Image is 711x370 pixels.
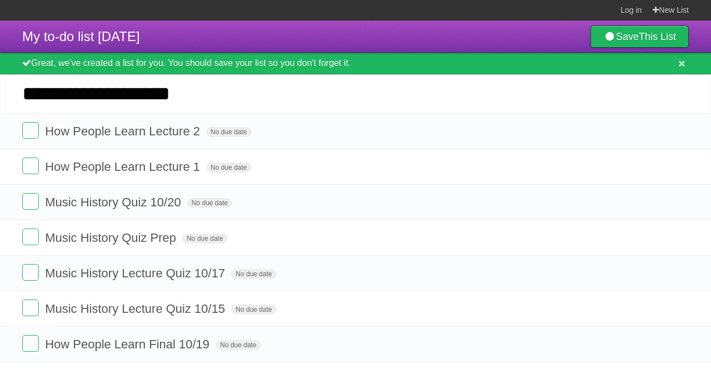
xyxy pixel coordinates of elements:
span: How People Learn Final 10/19 [45,337,212,351]
span: No due date [231,269,276,279]
label: Done [22,229,39,245]
span: How People Learn Lecture 2 [45,124,203,138]
span: No due date [206,163,251,173]
span: Music History Lecture Quiz 10/15 [45,302,228,316]
label: Done [22,158,39,174]
a: SaveThis List [590,26,689,48]
label: Done [22,193,39,210]
label: Done [22,300,39,316]
span: Music History Quiz 10/20 [45,195,184,209]
label: Done [22,264,39,281]
label: Done [22,335,39,352]
span: Music History Quiz Prep [45,231,179,245]
span: How People Learn Lecture 1 [45,160,203,174]
span: No due date [187,198,232,208]
label: Done [22,122,39,139]
b: This List [639,31,676,42]
span: No due date [206,127,251,137]
span: No due date [231,305,276,315]
span: No due date [216,340,261,350]
span: No due date [182,234,227,244]
span: My to-do list [DATE] [22,29,140,44]
span: Music History Lecture Quiz 10/17 [45,266,228,280]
